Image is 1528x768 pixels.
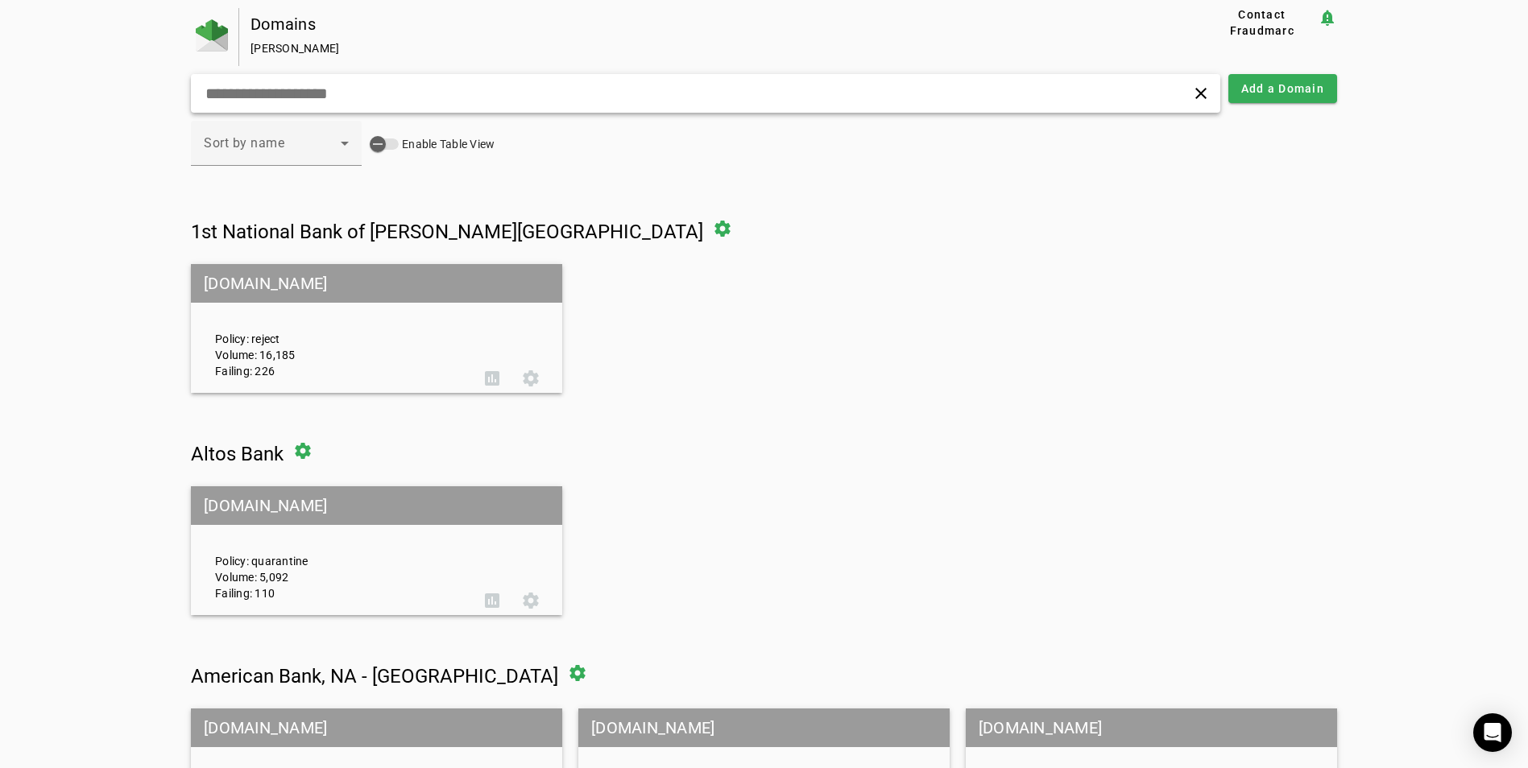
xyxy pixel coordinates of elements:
button: Settings [511,359,550,398]
span: 1st National Bank of [PERSON_NAME][GEOGRAPHIC_DATA] [191,221,703,243]
span: Contact Fraudmarc [1213,6,1311,39]
mat-grid-tile-header: [DOMAIN_NAME] [191,708,562,747]
button: Add a Domain [1228,74,1337,103]
label: Enable Table View [399,136,495,152]
span: Add a Domain [1241,81,1324,97]
span: Sort by name [204,135,284,151]
div: Domains [251,16,1154,32]
div: Policy: quarantine Volume: 5,092 Failing: 110 [203,501,473,601]
div: [PERSON_NAME] [251,40,1154,56]
mat-grid-tile-header: [DOMAIN_NAME] [191,264,562,303]
button: DMARC Report [473,359,511,398]
span: American Bank, NA - [GEOGRAPHIC_DATA] [191,665,558,687]
mat-grid-tile-header: [DOMAIN_NAME] [966,708,1337,747]
img: Fraudmarc Logo [196,19,228,52]
button: Contact Fraudmarc [1207,8,1318,37]
div: Policy: reject Volume: 16,185 Failing: 226 [203,279,473,379]
mat-icon: notification_important [1318,8,1337,27]
mat-grid-tile-header: [DOMAIN_NAME] [578,708,950,747]
div: Open Intercom Messenger [1473,713,1512,752]
span: Altos Bank [191,443,284,465]
app-page-header: Domains [191,8,1337,66]
button: Settings [511,581,550,620]
button: DMARC Report [473,581,511,620]
mat-grid-tile-header: [DOMAIN_NAME] [191,486,562,525]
